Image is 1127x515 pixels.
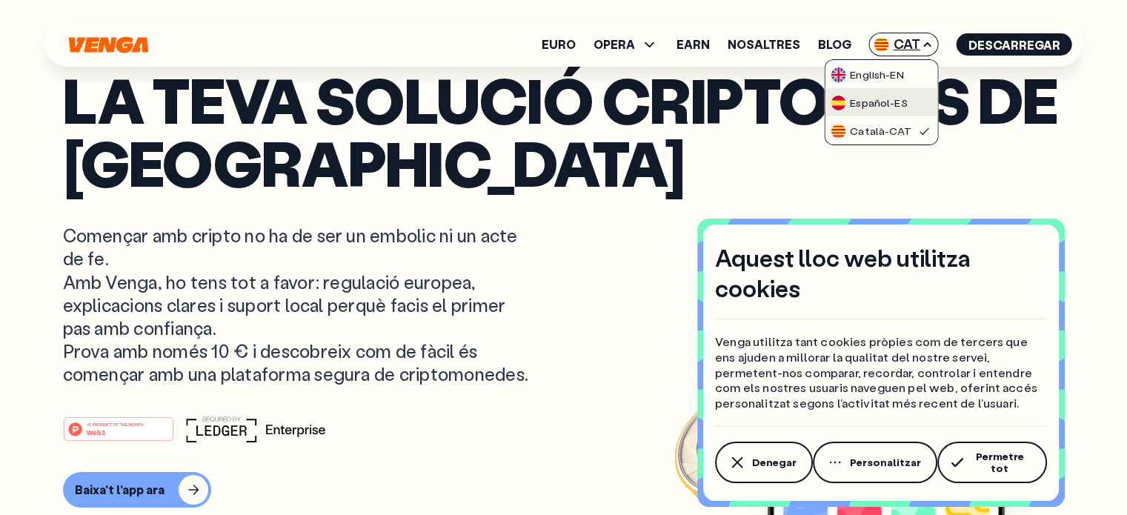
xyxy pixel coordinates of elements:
img: Bitcoin [671,379,805,513]
a: Nosaltres [728,39,800,50]
h4: Aquest lloc web utilitza cookies [715,242,1047,304]
span: OPERA [594,39,635,50]
span: OPERA [594,36,659,53]
div: Baixa't l'app ara [75,482,164,497]
div: English - EN [831,67,903,82]
a: Earn [676,39,710,50]
img: USDC coin [960,279,1067,386]
img: flag-cat [831,124,845,139]
span: Personalitzar [850,456,921,468]
img: flag-uk [831,67,845,82]
a: flag-esEspañol-ES [825,88,937,116]
p: Començar amb cripto no ha de ser un embolic ni un acte de fe. Amb Venga, ho tens tot a favor: reg... [63,224,531,385]
div: Español - ES [831,96,907,110]
span: Permetre tot [969,451,1031,474]
a: Baixa't l'app ara [63,472,1065,508]
img: flag-es [831,96,845,110]
span: CAT [869,33,939,56]
span: Denegar [752,456,797,468]
tspan: Web3 [86,428,104,436]
button: Descarregar [957,33,1072,56]
img: flag-cat [874,37,889,52]
svg: Inici [67,36,150,53]
a: #1 PRODUCT OF THE MONTHWeb3 [63,425,174,445]
button: Permetre tot [937,442,1047,483]
button: Denegar [715,442,813,483]
a: flag-ukEnglish-EN [825,60,937,88]
button: Baixa't l'app ara [63,472,211,508]
p: La teva solució cripto, des de [GEOGRAPHIC_DATA] [63,68,1065,194]
tspan: #1 PRODUCT OF THE MONTH [87,422,143,426]
button: Personalitzar [813,442,937,483]
a: Blog [818,39,851,50]
a: flag-catCatalà-CAT [825,116,937,144]
p: Venga utilitza tant cookies pròpies com de tercers que ens ajuden a millorar la qualitat del nost... [715,334,1047,411]
a: Euro [542,39,576,50]
div: Català - CAT [831,124,911,139]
